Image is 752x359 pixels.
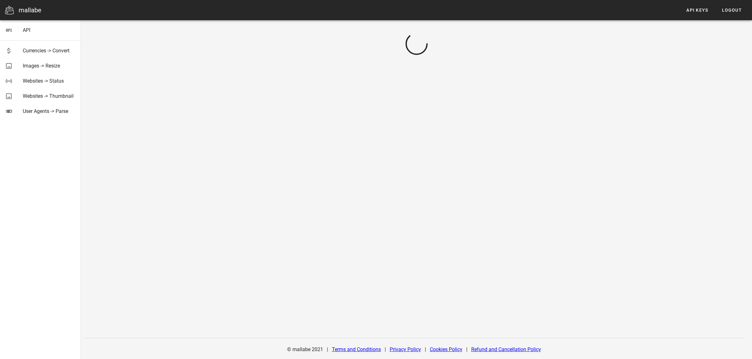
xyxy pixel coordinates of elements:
a: Privacy Policy [390,346,421,352]
a: Terms and Conditions [332,346,381,352]
a: API Keys [681,4,713,16]
div: Images -> Resize [23,63,76,69]
div: Currencies -> Convert [23,48,76,54]
div: | [466,342,467,357]
div: Websites -> Status [23,78,76,84]
a: Cookies Policy [430,346,462,352]
a: Refund and Cancellation Policy [471,346,541,352]
div: User Agents -> Parse [23,108,76,114]
div: mallabe [19,5,41,15]
div: API [23,27,76,33]
button: Logout [716,4,747,16]
div: | [327,342,328,357]
div: | [425,342,426,357]
div: Websites -> Thumbnail [23,93,76,99]
div: | [385,342,386,357]
span: Logout [721,8,742,13]
span: API Keys [686,8,708,13]
div: © mallabe 2021 [283,342,327,357]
